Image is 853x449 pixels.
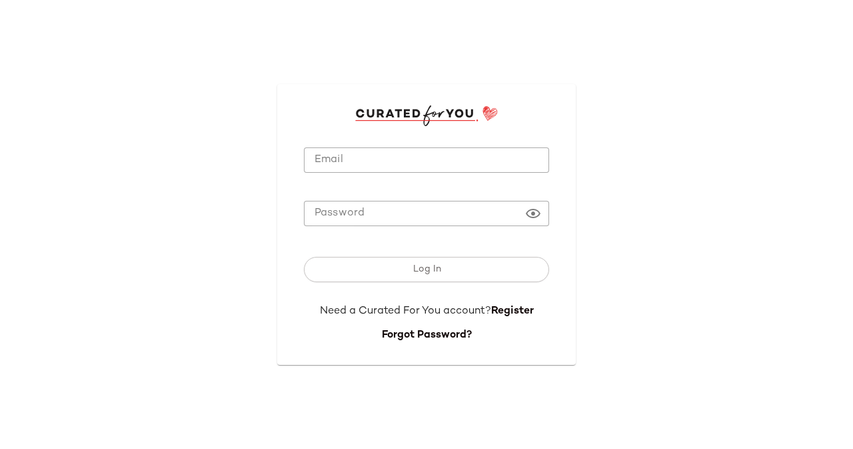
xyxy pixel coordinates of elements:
[382,330,472,341] a: Forgot Password?
[304,257,549,282] button: Log In
[320,306,491,317] span: Need a Curated For You account?
[355,105,498,125] img: cfy_login_logo.DGdB1djN.svg
[412,264,440,275] span: Log In
[491,306,534,317] a: Register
